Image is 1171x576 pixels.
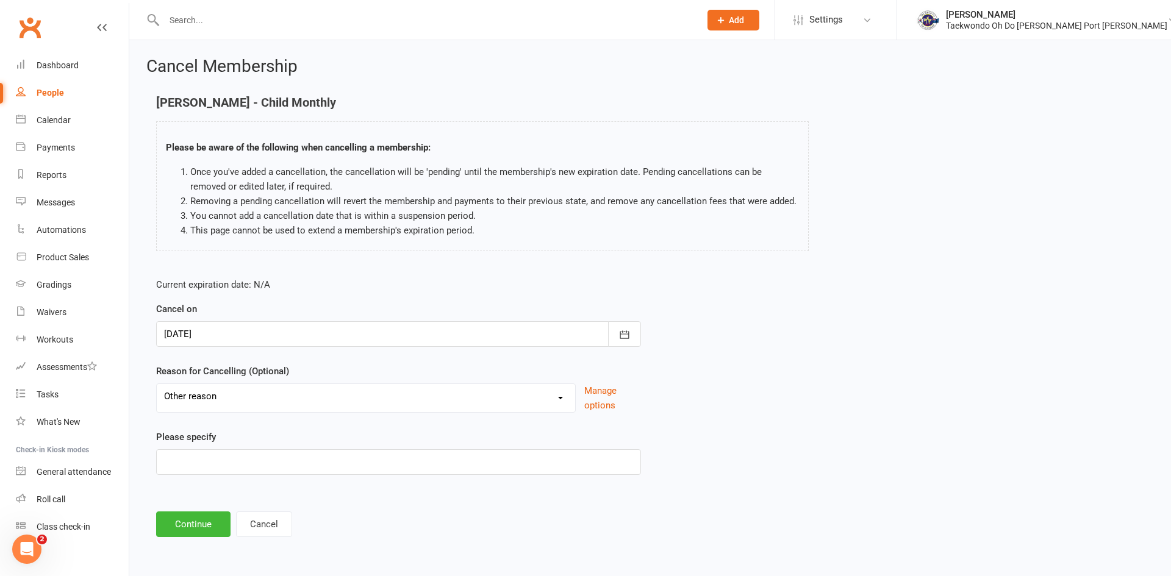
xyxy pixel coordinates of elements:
[37,115,71,125] div: Calendar
[37,307,66,317] div: Waivers
[584,383,641,413] button: Manage options
[37,88,64,98] div: People
[37,143,75,152] div: Payments
[37,417,81,427] div: What's New
[16,326,129,354] a: Workouts
[946,20,1167,31] div: Taekwondo Oh Do [PERSON_NAME] Port [PERSON_NAME]
[37,170,66,180] div: Reports
[16,244,129,271] a: Product Sales
[707,10,759,30] button: Add
[236,511,292,537] button: Cancel
[37,522,90,532] div: Class check-in
[16,486,129,513] a: Roll call
[15,12,45,43] a: Clubworx
[156,96,809,109] h4: [PERSON_NAME] - Child Monthly
[190,194,799,208] li: Removing a pending cancellation will revert the membership and payments to their previous state, ...
[160,12,692,29] input: Search...
[16,354,129,381] a: Assessments
[166,142,431,153] strong: Please be aware of the following when cancelling a membership:
[156,364,289,379] label: Reason for Cancelling (Optional)
[16,162,129,189] a: Reports
[37,225,86,235] div: Automations
[37,60,79,70] div: Dashboard
[156,430,216,444] label: Please specify
[37,252,89,262] div: Product Sales
[16,381,129,408] a: Tasks
[37,494,65,504] div: Roll call
[156,277,641,292] p: Current expiration date: N/A
[37,335,73,344] div: Workouts
[37,389,59,399] div: Tasks
[16,216,129,244] a: Automations
[190,223,799,238] li: This page cannot be used to extend a membership's expiration period.
[729,15,744,25] span: Add
[37,467,111,477] div: General attendance
[16,52,129,79] a: Dashboard
[16,408,129,436] a: What's New
[16,134,129,162] a: Payments
[37,362,97,372] div: Assessments
[37,280,71,290] div: Gradings
[146,57,1154,76] h2: Cancel Membership
[809,6,843,34] span: Settings
[946,9,1167,20] div: [PERSON_NAME]
[16,513,129,541] a: Class kiosk mode
[190,165,799,194] li: Once you've added a cancellation, the cancellation will be 'pending' until the membership's new e...
[37,197,75,207] div: Messages
[16,107,129,134] a: Calendar
[16,189,129,216] a: Messages
[16,271,129,299] a: Gradings
[156,511,231,537] button: Continue
[16,299,129,326] a: Waivers
[156,302,197,316] label: Cancel on
[12,535,41,564] iframe: Intercom live chat
[16,79,129,107] a: People
[190,208,799,223] li: You cannot add a cancellation date that is within a suspension period.
[37,535,47,544] span: 2
[915,8,940,32] img: thumb_image1676970799.png
[16,458,129,486] a: General attendance kiosk mode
